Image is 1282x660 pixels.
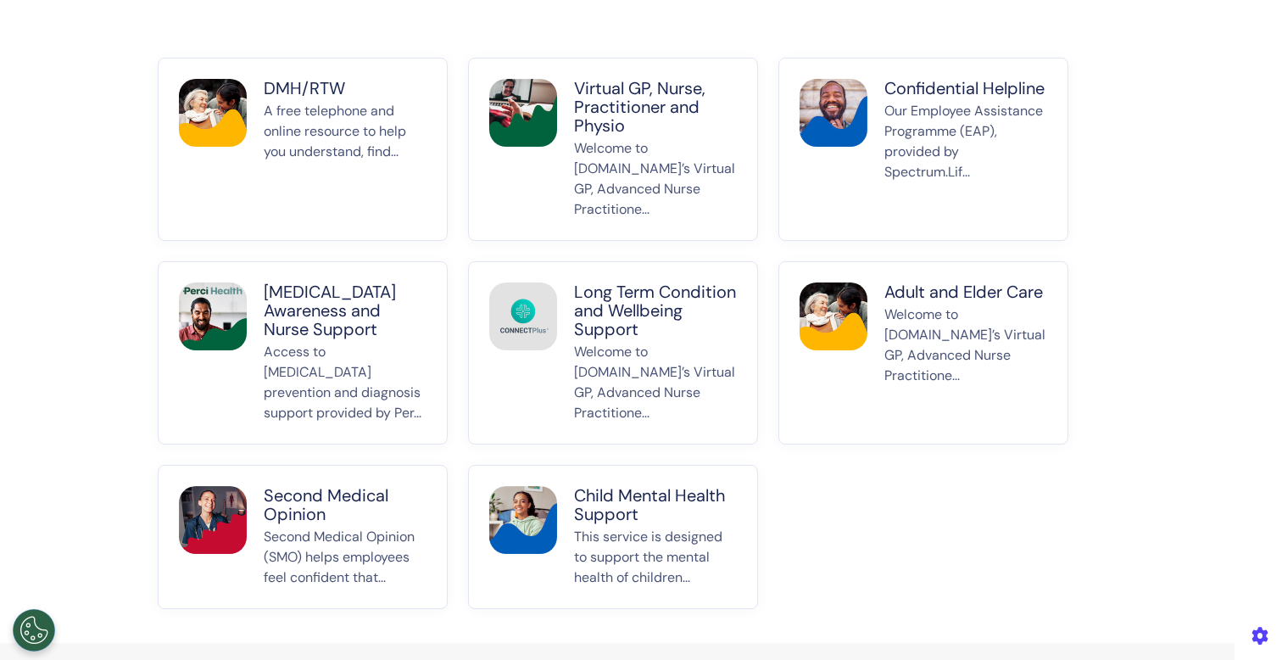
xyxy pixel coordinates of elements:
[574,79,737,135] p: Virtual GP, Nurse, Practitioner and Physio
[489,486,557,554] img: Child Mental Health Support
[264,282,426,338] p: [MEDICAL_DATA] Awareness and Nurse Support
[574,282,737,338] p: Long Term Condition and Wellbeing Support
[778,261,1068,445] button: Adult and Elder CareAdult and Elder CareWelcome to [DOMAIN_NAME]’s Virtual GP, Advanced Nurse Pra...
[884,282,1047,301] p: Adult and Elder Care
[179,79,247,147] img: DMH/RTW
[158,58,448,241] button: DMH/RTWDMH/RTWA free telephone and online resource to help you understand, find...
[179,282,247,350] img: Cancer Awareness and Nurse Support
[264,79,426,98] p: DMH/RTW
[264,527,426,588] p: Second Medical Opinion (SMO) helps employees feel confident that...
[13,609,55,652] button: Open Preferences
[489,282,557,350] img: Long Term Condition and Wellbeing Support
[574,486,737,523] p: Child Mental Health Support
[800,79,867,147] img: Confidential Helpline
[264,342,426,423] p: Access to [MEDICAL_DATA] prevention and diagnosis support provided by Per...
[468,465,758,609] button: Child Mental Health SupportChild Mental Health SupportThis service is designed to support the men...
[574,527,737,588] p: This service is designed to support the mental health of children...
[800,282,867,350] img: Adult and Elder Care
[884,305,1047,423] p: Welcome to [DOMAIN_NAME]’s Virtual GP, Advanced Nurse Practitione...
[158,465,448,609] button: Second Medical OpinionSecond Medical OpinionSecond Medical Opinion (SMO) helps employees feel con...
[574,138,737,220] p: Welcome to [DOMAIN_NAME]’s Virtual GP, Advanced Nurse Practitione...
[778,58,1068,241] button: Confidential HelplineConfidential HelplineOur Employee Assistance Programme (EAP), provided by Sp...
[264,101,426,220] p: A free telephone and online resource to help you understand, find...
[158,261,448,445] button: Cancer Awareness and Nurse Support[MEDICAL_DATA] Awareness and Nurse SupportAccess to [MEDICAL_DA...
[884,79,1047,98] p: Confidential Helpline
[179,486,247,554] img: Second Medical Opinion
[468,58,758,241] button: Virtual GP, Nurse, Practitioner and PhysioVirtual GP, Nurse, Practitioner and PhysioWelcome to [D...
[468,261,758,445] button: Long Term Condition and Wellbeing SupportLong Term Condition and Wellbeing SupportWelcome to [DOM...
[264,486,426,523] p: Second Medical Opinion
[574,342,737,423] p: Welcome to [DOMAIN_NAME]’s Virtual GP, Advanced Nurse Practitione...
[884,101,1047,220] p: Our Employee Assistance Programme (EAP), provided by Spectrum.Lif...
[489,79,557,147] img: Virtual GP, Nurse, Practitioner and Physio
